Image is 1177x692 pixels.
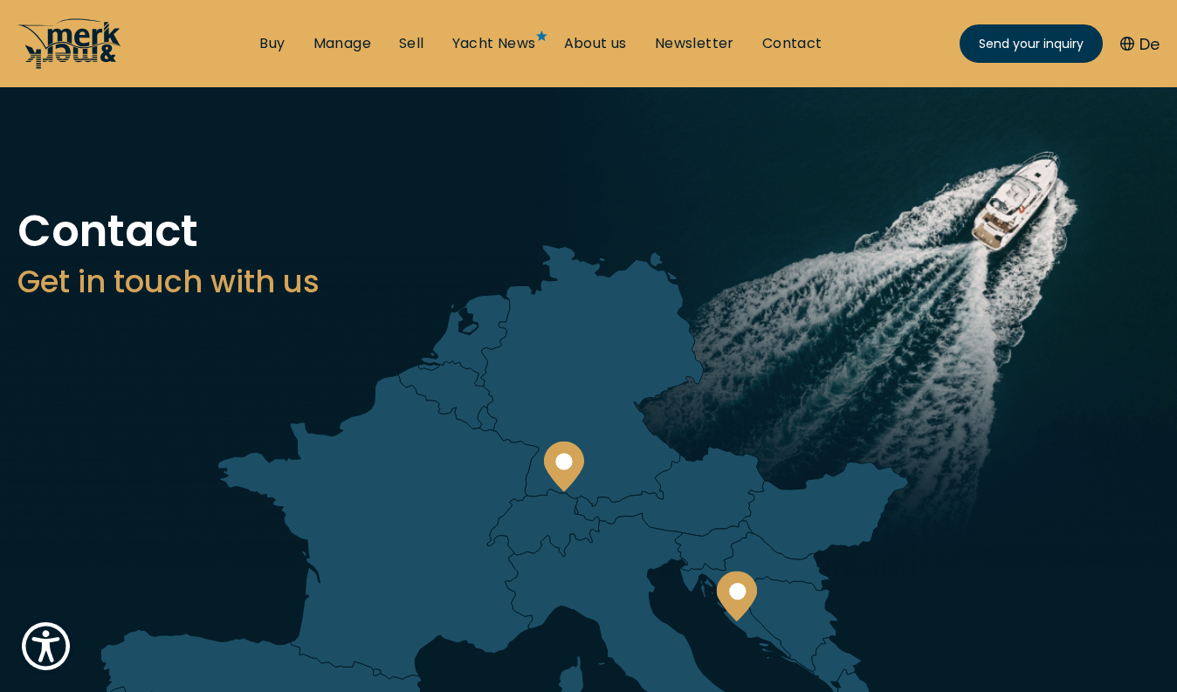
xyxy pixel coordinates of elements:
[655,34,734,53] a: Newsletter
[17,260,1160,303] h3: Get in touch with us
[259,34,285,53] a: Buy
[399,34,424,53] a: Sell
[17,55,122,75] a: /
[979,35,1084,53] span: Send your inquiry
[17,209,1160,253] h1: Contact
[960,24,1103,63] a: Send your inquiry
[17,618,74,675] button: Show Accessibility Preferences
[762,34,823,53] a: Contact
[452,34,536,53] a: Yacht News
[564,34,627,53] a: About us
[1120,32,1160,56] button: De
[313,34,371,53] a: Manage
